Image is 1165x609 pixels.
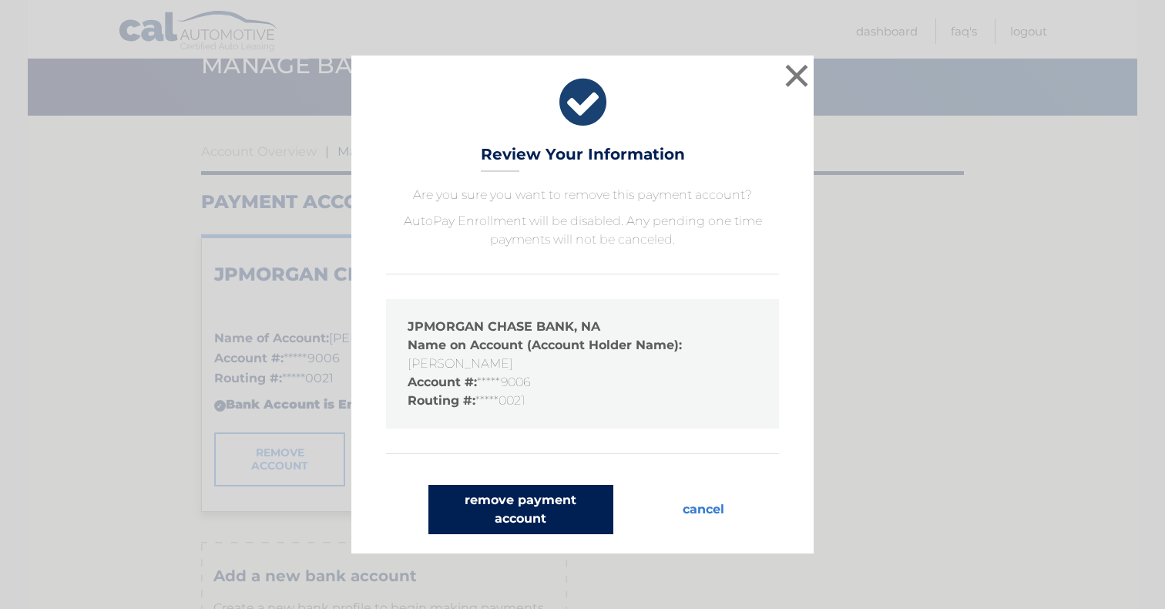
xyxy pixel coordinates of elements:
[781,60,812,91] button: ×
[408,319,600,334] strong: JPMORGAN CHASE BANK, NA
[481,145,685,172] h3: Review Your Information
[670,485,737,534] button: cancel
[408,375,477,389] strong: Account #:
[408,336,757,373] li: [PERSON_NAME]
[408,393,475,408] strong: Routing #:
[428,485,613,534] button: remove payment account
[386,186,779,204] p: Are you sure you want to remove this payment account?
[386,212,779,249] p: AutoPay Enrollment will be disabled. Any pending one time payments will not be canceled.
[408,338,682,352] strong: Name on Account (Account Holder Name):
